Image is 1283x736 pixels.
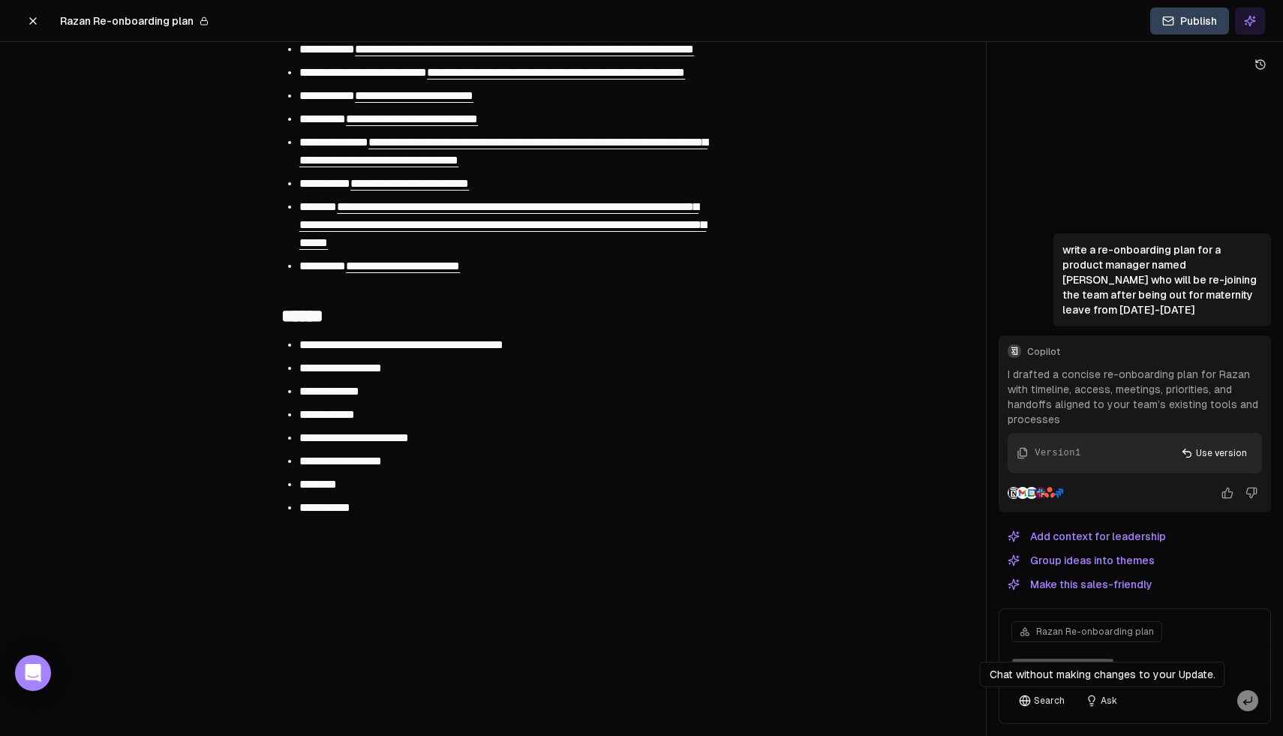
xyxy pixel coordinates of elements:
[999,551,1164,569] button: Group ideas into themes
[1044,487,1056,498] img: Asana
[15,655,51,691] div: Open Intercom Messenger
[999,575,1161,593] button: Make this sales-friendly
[999,527,1175,545] button: Add context for leadership
[1026,487,1038,499] img: Google Calendar
[1172,442,1256,464] button: Use version
[1008,487,1020,499] img: Notion
[1027,346,1262,358] span: Copilot
[1150,8,1229,35] button: Publish
[1062,242,1262,317] p: write a re-onboarding plan for a product manager named [PERSON_NAME] who will be re-joining the t...
[60,14,194,29] span: Razan Re-onboarding plan
[1078,690,1125,711] button: Ask
[1036,626,1154,638] span: Razan Re-onboarding plan
[1053,487,1065,499] img: Jira
[1011,690,1072,711] button: Search
[1035,487,1047,499] img: Slack
[1008,367,1262,427] p: I drafted a concise re-onboarding plan for Razan with timeline, access, meetings, priorities, and...
[1035,446,1080,460] div: Version 1
[1017,487,1029,499] img: Gmail
[980,662,1225,687] div: Chat without making changes to your Update.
